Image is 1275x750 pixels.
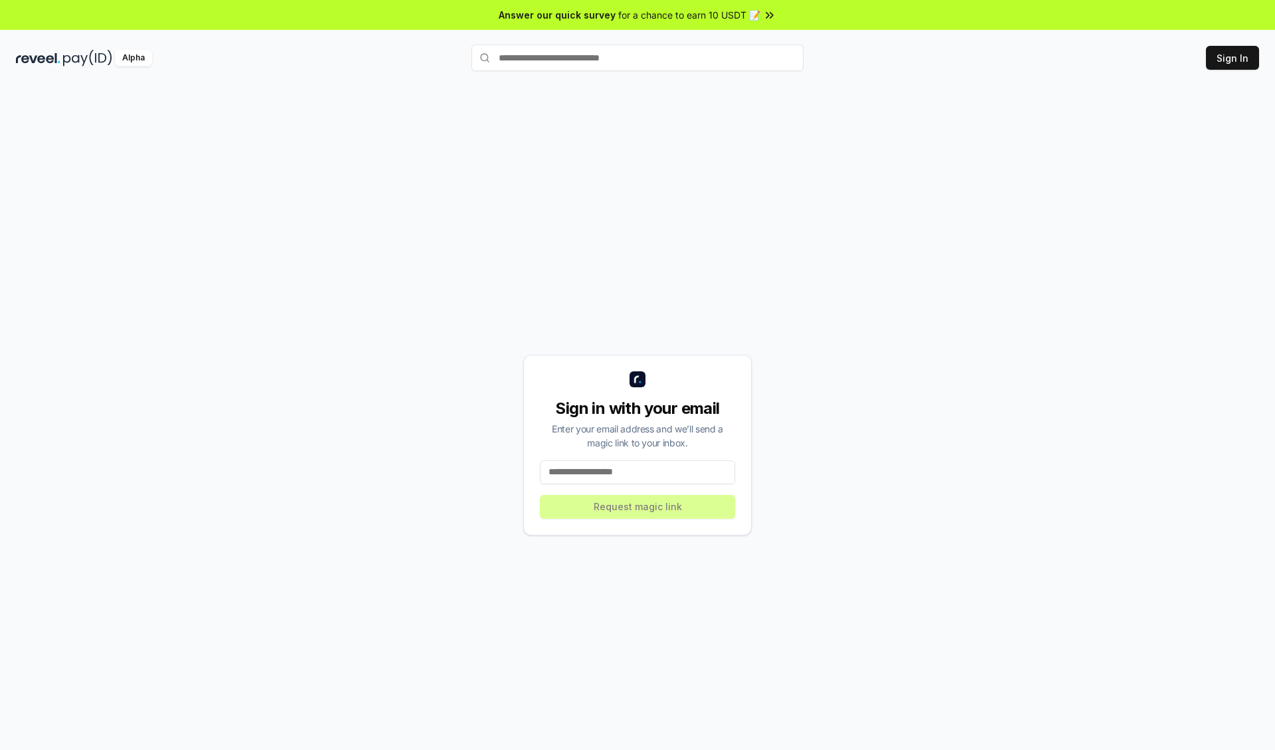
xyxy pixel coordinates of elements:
div: Alpha [115,50,152,66]
div: Enter your email address and we’ll send a magic link to your inbox. [540,422,735,450]
span: Answer our quick survey [499,8,616,22]
img: logo_small [630,371,645,387]
button: Sign In [1206,46,1259,70]
span: for a chance to earn 10 USDT 📝 [618,8,760,22]
div: Sign in with your email [540,398,735,419]
img: pay_id [63,50,112,66]
img: reveel_dark [16,50,60,66]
